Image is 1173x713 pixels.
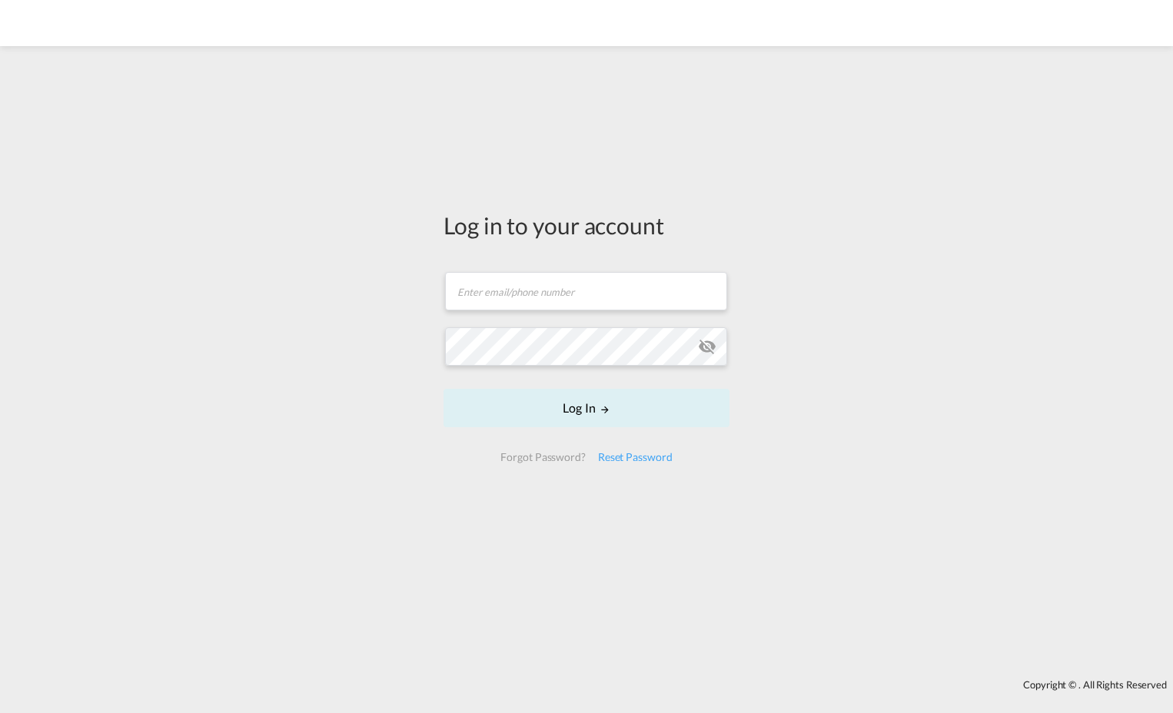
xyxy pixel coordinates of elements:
div: Forgot Password? [494,443,591,471]
button: LOGIN [444,389,729,427]
div: Log in to your account [444,209,729,241]
div: Reset Password [592,443,679,471]
input: Enter email/phone number [445,272,727,310]
md-icon: icon-eye-off [698,337,716,356]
